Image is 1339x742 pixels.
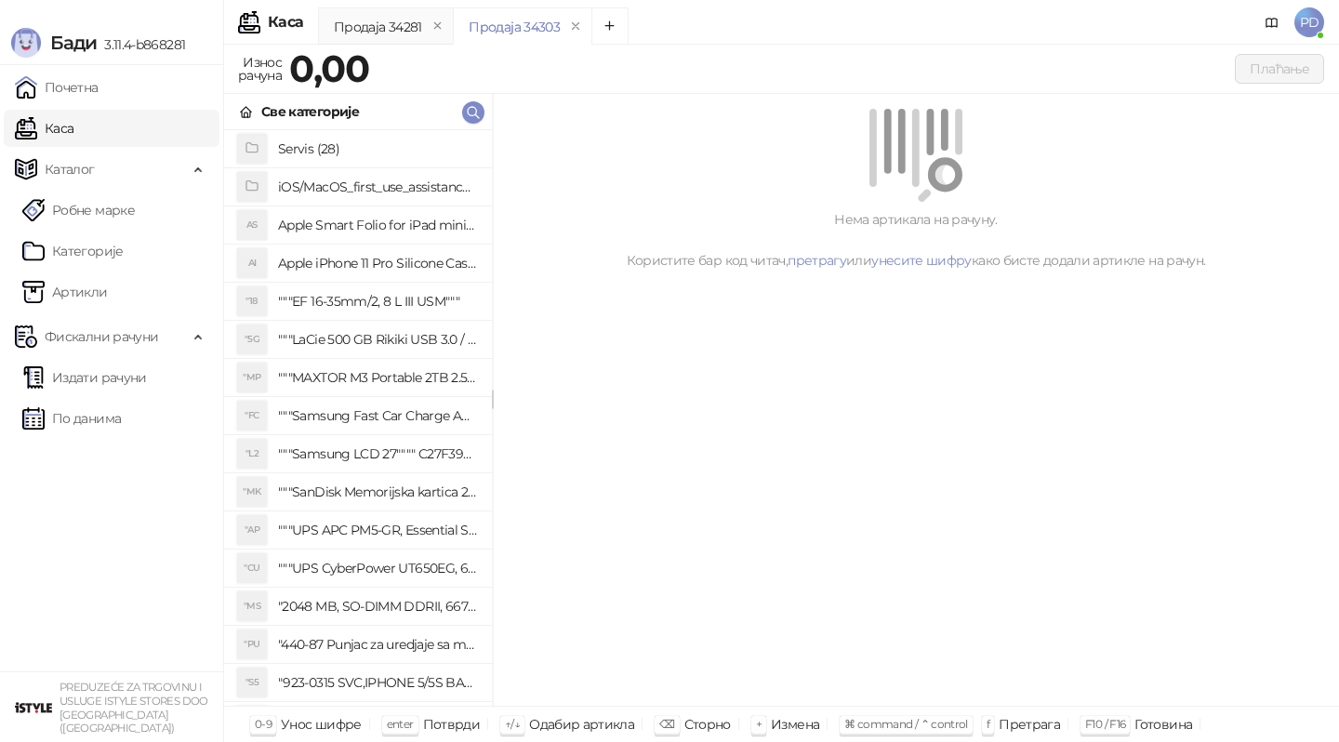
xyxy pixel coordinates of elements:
div: Потврди [423,712,481,736]
span: 3.11.4-b868281 [97,36,185,53]
h4: "2048 MB, SO-DIMM DDRII, 667 MHz, Napajanje 1,8 0,1 V, Latencija CL5" [278,591,477,621]
h4: """MAXTOR M3 Portable 2TB 2.5"""" crni eksterni hard disk HX-M201TCB/GM""" [278,363,477,392]
div: Продаја 34281 [334,17,422,37]
span: Каталог [45,151,95,188]
div: Измена [771,712,819,736]
span: ⌘ command / ⌃ control [844,717,968,731]
div: "CU [237,553,267,583]
h4: Servis (28) [278,134,477,164]
button: Плаћање [1235,54,1324,84]
h4: Apple iPhone 11 Pro Silicone Case - Black [278,248,477,278]
div: Каса [268,15,303,30]
a: претрагу [788,252,846,269]
a: унесите шифру [871,252,972,269]
h4: """EF 16-35mm/2, 8 L III USM""" [278,286,477,316]
div: Нема артикала на рачуну. Користите бар код читач, или како бисте додали артикле на рачун. [515,209,1317,271]
div: "18 [237,286,267,316]
span: Бади [50,32,97,54]
h4: "440-87 Punjac za uredjaje sa micro USB portom 4/1, Stand." [278,629,477,659]
button: remove [563,19,588,34]
a: По данима [22,400,121,437]
div: "AP [237,515,267,545]
span: 0-9 [255,717,272,731]
div: Одабир артикла [529,712,634,736]
div: Претрага [999,712,1060,736]
div: "FC [237,401,267,431]
div: "MK [237,477,267,507]
span: + [756,717,762,731]
a: Каса [15,110,73,147]
span: ⌫ [659,717,674,731]
div: "S5 [237,668,267,697]
button: Add tab [591,7,629,45]
span: ↑/↓ [505,717,520,731]
h4: iOS/MacOS_first_use_assistance (4) [278,172,477,202]
span: F10 / F16 [1085,717,1125,731]
a: Робне марке [22,192,135,229]
a: Категорије [22,232,124,270]
strong: 0,00 [289,46,369,91]
small: PREDUZEĆE ZA TRGOVINU I USLUGE ISTYLE STORES DOO [GEOGRAPHIC_DATA] ([GEOGRAPHIC_DATA]) [60,681,208,735]
img: 64x64-companyLogo-77b92cf4-9946-4f36-9751-bf7bb5fd2c7d.png [15,689,52,726]
h4: """LaCie 500 GB Rikiki USB 3.0 / Ultra Compact & Resistant aluminum / USB 3.0 / 2.5""""""" [278,325,477,354]
div: Продаја 34303 [469,17,560,37]
h4: """UPS CyberPower UT650EG, 650VA/360W , line-int., s_uko, desktop""" [278,553,477,583]
div: AI [237,248,267,278]
a: Издати рачуни [22,359,147,396]
div: Износ рачуна [234,50,285,87]
img: Logo [11,28,41,58]
h4: Apple Smart Folio for iPad mini (A17 Pro) - Sage [278,210,477,240]
a: ArtikliАртикли [22,273,108,311]
div: grid [224,130,492,706]
div: "MP [237,363,267,392]
h4: """SanDisk Memorijska kartica 256GB microSDXC sa SD adapterom SDSQXA1-256G-GN6MA - Extreme PLUS, ... [278,477,477,507]
button: remove [426,19,450,34]
div: "L2 [237,439,267,469]
div: "MS [237,591,267,621]
a: Документација [1257,7,1287,37]
span: enter [387,717,414,731]
span: f [987,717,989,731]
span: Фискални рачуни [45,318,158,355]
div: Готовина [1134,712,1192,736]
span: PD [1294,7,1324,37]
div: Унос шифре [281,712,362,736]
h4: "923-0315 SVC,IPHONE 5/5S BATTERY REMOVAL TRAY Držač za iPhone sa kojim se otvara display [278,668,477,697]
div: AS [237,210,267,240]
div: Сторно [684,712,731,736]
h4: """Samsung LCD 27"""" C27F390FHUXEN""" [278,439,477,469]
h4: """UPS APC PM5-GR, Essential Surge Arrest,5 utic_nica""" [278,515,477,545]
a: Почетна [15,69,99,106]
div: "5G [237,325,267,354]
div: "PU [237,629,267,659]
div: Све категорије [261,101,359,122]
h4: """Samsung Fast Car Charge Adapter, brzi auto punja_, boja crna""" [278,401,477,431]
